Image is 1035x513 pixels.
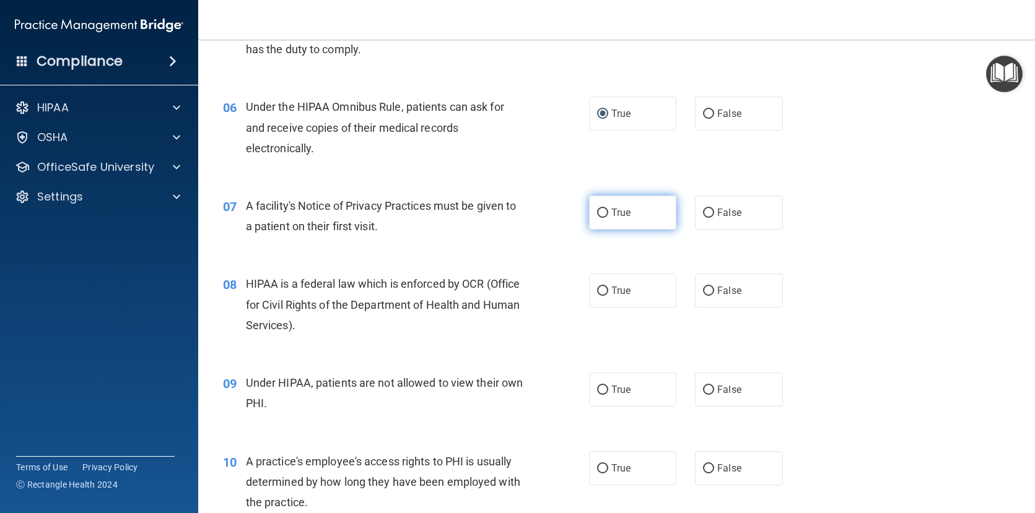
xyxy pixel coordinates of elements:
span: 09 [223,376,237,391]
a: HIPAA [15,100,180,115]
span: True [611,462,631,474]
a: Settings [15,189,180,204]
span: True [611,207,631,218]
input: False [703,110,714,119]
a: OfficeSafe University [15,160,180,175]
span: Ⓒ Rectangle Health 2024 [16,478,118,491]
p: Settings [37,189,83,204]
button: Open Resource Center [986,56,1023,92]
span: False [717,285,741,296]
input: True [597,464,608,473]
span: True [611,384,631,395]
span: Under HIPAA, patients are not allowed to view their own PHI. [246,376,523,410]
span: False [717,207,741,218]
iframe: Drift Widget Chat Controller [821,425,1020,475]
span: HIPAA is a federal law which is enforced by OCR (Office for Civil Rights of the Department of Hea... [246,277,520,331]
span: True [611,108,631,119]
a: Terms of Use [16,461,68,473]
input: True [597,209,608,218]
p: OSHA [37,130,68,145]
span: False [717,384,741,395]
span: A facility's Notice of Privacy Practices must be given to a patient on their first visit. [246,199,517,233]
input: False [703,287,714,296]
input: False [703,209,714,218]
input: True [597,287,608,296]
span: Under the HIPAA Omnibus Rule, patients can ask for and receive copies of their medical records el... [246,100,504,154]
input: True [597,110,608,119]
img: PMB logo [15,13,183,38]
span: 06 [223,100,237,115]
span: A practice's employee's access rights to PHI is usually determined by how long they have been emp... [246,455,520,509]
span: 08 [223,277,237,292]
a: Privacy Policy [82,461,138,473]
p: OfficeSafe University [37,160,154,175]
h4: Compliance [37,53,123,70]
span: 10 [223,455,237,470]
input: False [703,464,714,473]
span: False [717,108,741,119]
input: False [703,386,714,395]
span: False [717,462,741,474]
span: 07 [223,199,237,214]
input: True [597,386,608,395]
a: OSHA [15,130,180,145]
span: True [611,285,631,296]
p: HIPAA [37,100,69,115]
